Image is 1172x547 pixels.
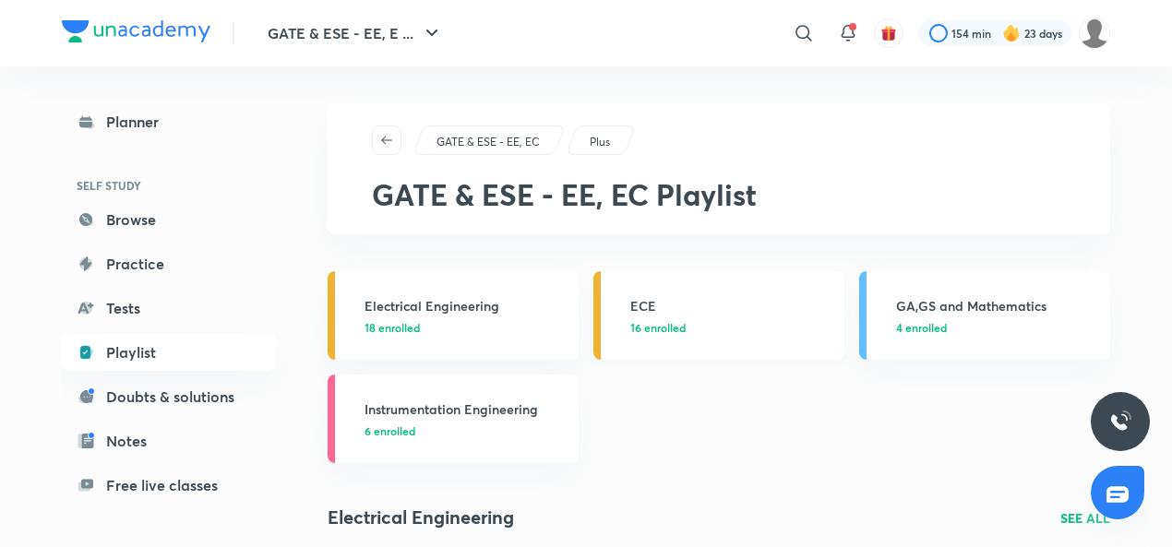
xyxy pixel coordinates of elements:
[1109,410,1131,433] img: ttu
[62,290,276,327] a: Tests
[434,134,544,150] a: GATE & ESE - EE, EC
[1079,18,1110,49] img: sawan Patel
[437,134,540,150] p: GATE & ESE - EE, EC
[372,174,757,214] span: GATE & ESE - EE, EC Playlist
[257,15,454,52] button: GATE & ESE - EE, E ...
[328,375,579,463] a: Instrumentation Engineering6 enrolled
[62,422,276,459] a: Notes
[62,334,276,371] a: Playlist
[630,319,686,336] span: 16 enrolled
[365,296,568,315] h3: Electrical Engineering
[859,271,1110,360] a: GA,GS and Mathematics4 enrolled
[328,271,579,360] a: Electrical Engineering18 enrolled
[593,271,844,360] a: ECE16 enrolled
[874,18,903,48] button: avatar
[365,422,415,439] span: 6 enrolled
[62,201,276,238] a: Browse
[328,504,514,531] h2: Electrical Engineering
[880,25,897,42] img: avatar
[896,319,947,336] span: 4 enrolled
[365,319,420,336] span: 18 enrolled
[62,467,276,504] a: Free live classes
[1002,24,1021,42] img: streak
[62,20,210,47] a: Company Logo
[587,134,614,150] a: Plus
[62,245,276,282] a: Practice
[62,170,276,201] h6: SELF STUDY
[1060,508,1110,528] a: SEE ALL
[62,20,210,42] img: Company Logo
[62,103,276,140] a: Planner
[365,399,568,419] h3: Instrumentation Engineering
[896,296,1099,315] h3: GA,GS and Mathematics
[590,134,610,150] p: Plus
[630,296,833,315] h3: ECE
[62,378,276,415] a: Doubts & solutions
